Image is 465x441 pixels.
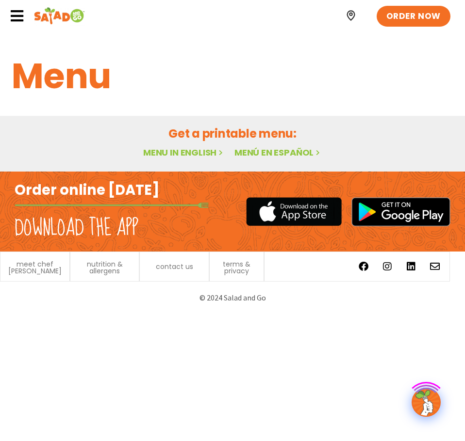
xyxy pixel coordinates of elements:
a: meet chef [PERSON_NAME] [5,261,65,274]
a: Menú en español [234,146,322,158]
img: google_play [351,197,450,226]
h2: Get a printable menu: [12,125,453,142]
img: fork [15,203,209,208]
a: Menu in English [143,146,225,158]
a: nutrition & allergens [75,261,134,274]
h1: Menu [12,50,453,102]
img: appstore [246,196,342,227]
span: ORDER NOW [386,11,441,22]
h2: Download the app [15,215,138,242]
a: ORDER NOW [377,6,450,27]
h2: Order online [DATE] [15,181,160,200]
a: terms & privacy [215,261,259,274]
a: contact us [156,263,193,270]
img: Header logo [34,6,85,26]
p: © 2024 Salad and Go [10,291,455,304]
